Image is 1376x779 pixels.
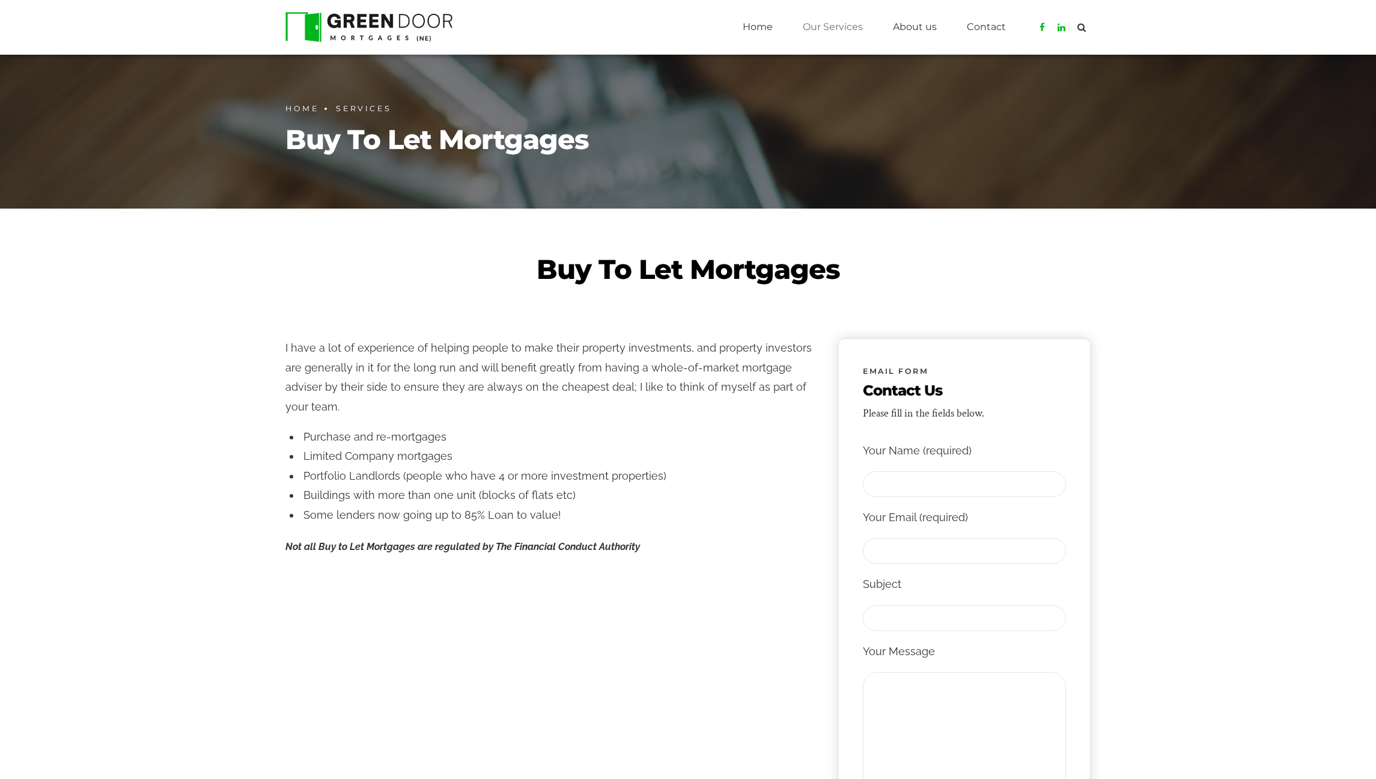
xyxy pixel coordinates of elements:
li: Some lenders now going up to 85% Loan to value! [300,506,814,525]
a: Our Services [803,12,863,42]
span: Buy To Let Mortgages [285,122,589,157]
small: Not all Buy to Let Mortgages are regulated by The Financial Conduct Authority [285,541,640,552]
a: Contact [967,12,1006,42]
span: Buy To Let Mortgages [537,252,840,287]
p: Subject [863,575,1066,594]
li: Limited Company mortgages [300,447,814,466]
a: Home [743,12,773,42]
img: Green Door Mortgages North East [285,12,452,42]
a: Services [336,102,391,116]
li: Portfolio Landlords (people who have 4 or more investment properties) [300,466,814,486]
span: EMAIL FORM [863,365,928,379]
p: Your Name (required) [863,441,1066,460]
a: Home [285,102,318,116]
li: Purchase and re-mortgages [300,427,814,447]
li: Buildings with more than one unit (blocks of flats etc) [300,486,814,505]
span: Contact Us [863,381,984,400]
div: Please fill in the fields below. [863,404,984,423]
p: Your Email (required) [863,508,1066,527]
p: Your Message [863,642,1066,661]
p: I have a lot of experience of helping people to make their property investments, and property inv... [285,338,814,417]
a: About us [893,12,937,42]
